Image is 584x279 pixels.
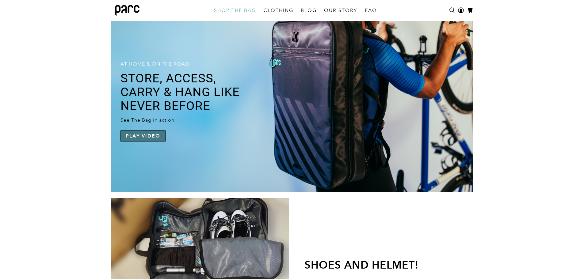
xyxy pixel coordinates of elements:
[120,61,247,67] p: AT HOME & ON THE ROAD
[320,2,361,19] a: OUR STORY
[120,114,247,123] p: See The Bag in action.
[210,2,260,19] a: SHOP THE BAG
[120,71,240,113] span: STORE, ACCESS, CARRY & HANG LIKE NEVER BEFORE
[297,2,320,19] a: BLOG
[304,259,464,277] h3: Shoes and helmet!
[115,5,139,16] img: parc bag logo
[361,2,380,19] a: FAQ
[260,2,297,19] a: CLOTHING
[120,130,166,141] button: Play video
